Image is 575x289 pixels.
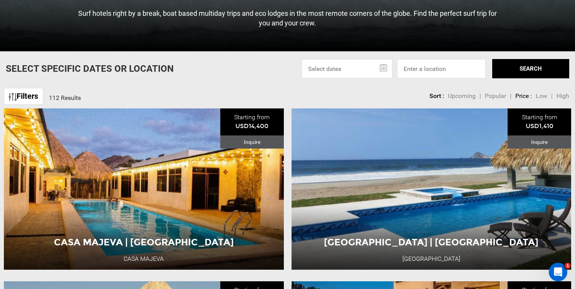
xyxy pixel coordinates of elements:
span: Upcoming [448,92,476,100]
p: Select Specific Dates Or Location [6,62,174,75]
li: Sort : [429,92,444,101]
p: Surf hotels right by a break, boat based multiday trips and eco lodges in the most remote corners... [76,8,499,28]
li: | [510,92,511,101]
img: btn-icon.svg [9,93,17,101]
input: Enter a location [397,59,486,78]
a: Filters [4,88,43,105]
span: Low [536,92,547,100]
button: SEARCH [492,59,569,78]
span: Popular [485,92,506,100]
iframe: Intercom live chat [549,263,567,281]
li: | [551,92,553,101]
li: Price : [515,92,532,101]
li: | [479,92,481,101]
input: Select dates [302,59,392,78]
span: 1 [565,263,571,269]
span: 112 Results [49,94,81,101]
span: High [557,92,569,100]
